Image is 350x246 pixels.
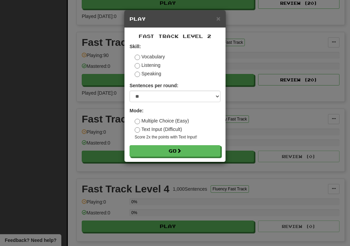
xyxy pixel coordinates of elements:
span: × [216,15,220,22]
input: Multiple Choice (Easy) [135,119,140,124]
input: Listening [135,63,140,69]
label: Multiple Choice (Easy) [135,117,189,124]
label: Listening [135,62,160,69]
label: Sentences per round: [130,82,178,89]
input: Speaking [135,72,140,77]
label: Text Input (Difficult) [135,126,182,133]
h5: Play [130,16,220,22]
button: Close [216,15,220,22]
label: Speaking [135,70,161,77]
input: Text Input (Difficult) [135,127,140,133]
input: Vocabulary [135,55,140,60]
strong: Skill: [130,44,141,49]
span: Fast Track Level 2 [139,33,211,39]
label: Vocabulary [135,53,165,60]
button: Go [130,145,220,157]
strong: Mode: [130,108,143,113]
small: Score 2x the points with Text Input ! [135,134,220,140]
